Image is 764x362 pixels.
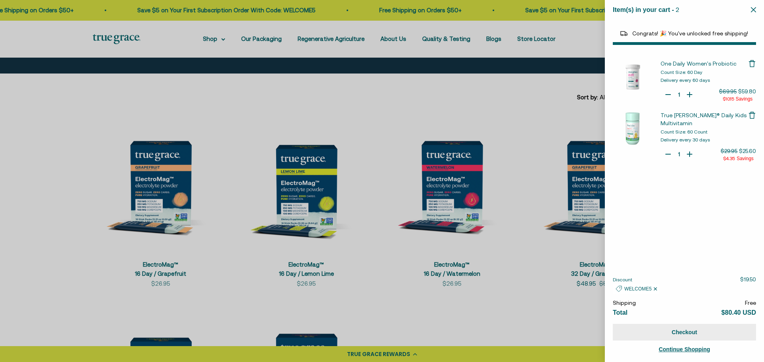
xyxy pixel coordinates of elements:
input: Quantity for One Daily Women's Probiotic [675,91,683,99]
span: $10.15 [723,96,734,102]
span: $59.80 [738,88,756,95]
span: Congrats! 🎉 You've unlocked free shipping! [632,30,748,37]
span: Shipping [613,300,636,306]
input: Quantity for True Littles® Daily Kids Multivitamin [675,150,683,158]
span: $80.40 USD [721,309,756,316]
span: Item(s) in your cart - [613,6,674,13]
div: Delivery every 30 days [661,137,748,143]
span: Count Size: 60 Count [661,129,707,135]
span: Count Size: 60 Day [661,70,702,75]
span: $29.95 [721,148,737,154]
button: Checkout [613,324,756,341]
span: Savings [737,156,754,161]
span: Continue Shopping [659,346,710,352]
div: Discount [613,284,659,294]
span: Total [613,309,628,316]
span: $4.35 [723,156,735,161]
img: Reward bar icon image [619,29,629,38]
span: True [PERSON_NAME]® Daily Kids Multivitamin [661,112,746,126]
img: True Littles® Daily Kids Multivitamin - 60 Count [613,108,653,148]
a: Continue Shopping [613,345,756,354]
img: One Daily Women&#39;s Probiotic - 60 Day [613,57,653,97]
button: Remove True Littles® Daily Kids Multivitamin [748,111,756,119]
a: True [PERSON_NAME]® Daily Kids Multivitamin [661,111,748,127]
div: Delivery every 60 days [661,77,748,83]
span: Discount [613,277,632,283]
button: Close [751,6,756,14]
button: Remove One Daily Women's Probiotic [748,60,756,68]
span: 2 [676,6,679,13]
span: WELCOME5 [624,286,652,292]
span: $19.50 [740,276,756,283]
span: Free [745,300,756,306]
span: One Daily Women's Probiotic [661,60,737,67]
span: $69.95 [719,88,737,95]
span: Savings [736,96,753,102]
a: One Daily Women's Probiotic [661,60,748,68]
span: $25.60 [739,148,756,154]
